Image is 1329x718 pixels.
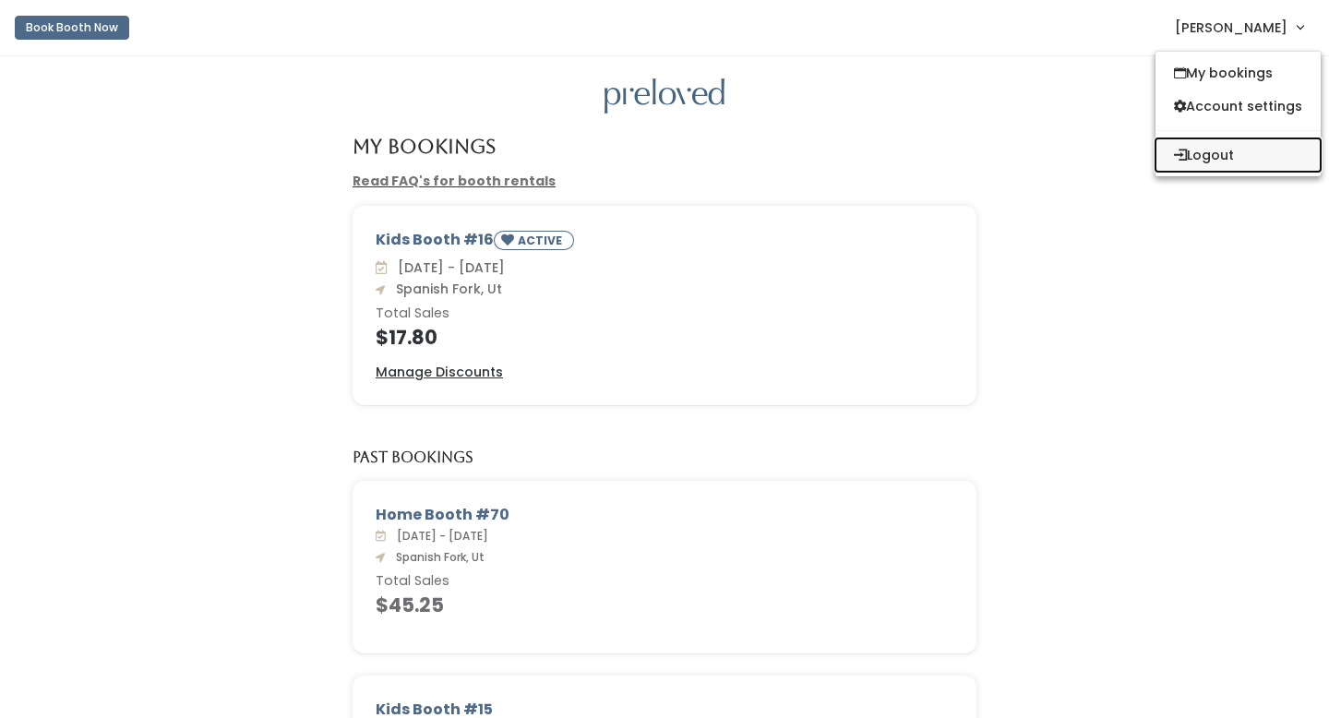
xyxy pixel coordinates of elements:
[376,363,503,382] a: Manage Discounts
[389,549,485,565] span: Spanish Fork, Ut
[518,233,566,248] small: ACTIVE
[389,280,502,298] span: Spanish Fork, Ut
[1156,7,1322,47] a: [PERSON_NAME]
[376,327,953,348] h4: $17.80
[376,594,953,616] h4: $45.25
[1155,90,1321,123] a: Account settings
[605,78,724,114] img: preloved logo
[376,363,503,381] u: Manage Discounts
[353,136,496,157] h4: My Bookings
[353,449,473,466] h5: Past Bookings
[353,172,556,190] a: Read FAQ's for booth rentals
[376,306,953,321] h6: Total Sales
[389,528,488,544] span: [DATE] - [DATE]
[1155,56,1321,90] a: My bookings
[1175,18,1287,38] span: [PERSON_NAME]
[15,7,129,48] a: Book Booth Now
[1155,138,1321,172] button: Logout
[390,258,505,277] span: [DATE] - [DATE]
[376,229,953,257] div: Kids Booth #16
[15,16,129,40] button: Book Booth Now
[376,574,953,589] h6: Total Sales
[376,504,953,526] div: Home Booth #70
